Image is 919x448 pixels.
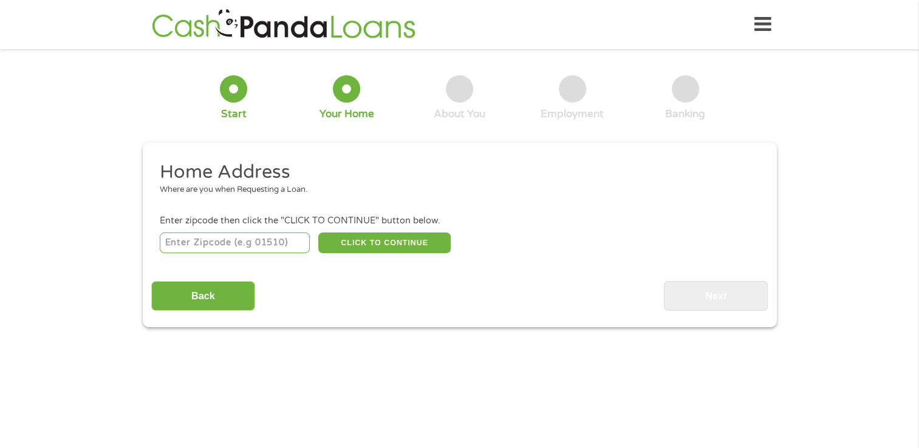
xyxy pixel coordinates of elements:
[665,107,705,121] div: Banking
[318,232,451,253] button: CLICK TO CONTINUE
[541,107,604,121] div: Employment
[151,281,255,311] input: Back
[221,107,247,121] div: Start
[160,232,310,253] input: Enter Zipcode (e.g 01510)
[160,214,759,228] div: Enter zipcode then click the "CLICK TO CONTINUE" button below.
[160,184,750,196] div: Where are you when Requesting a Loan.
[319,107,374,121] div: Your Home
[160,160,750,185] h2: Home Address
[664,281,768,311] input: Next
[148,7,419,42] img: GetLoanNow Logo
[434,107,485,121] div: About You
